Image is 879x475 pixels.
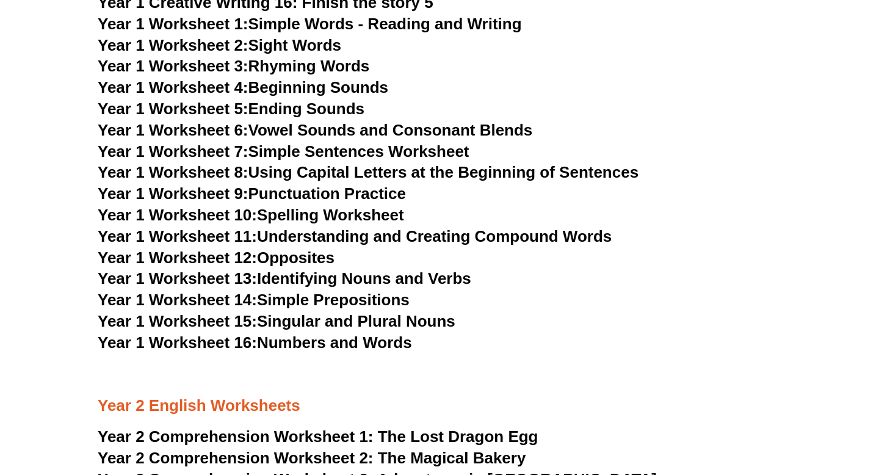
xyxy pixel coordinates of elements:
[98,36,341,54] a: Year 1 Worksheet 2:Sight Words
[98,15,522,33] a: Year 1 Worksheet 1:Simple Words - Reading and Writing
[98,142,469,161] a: Year 1 Worksheet 7:Simple Sentences Worksheet
[378,427,538,446] span: The Lost Dragon Egg
[98,269,471,288] a: Year 1 Worksheet 13:Identifying Nouns and Verbs
[98,449,374,467] span: Year 2 Comprehension Worksheet 2:
[98,333,257,352] span: Year 1 Worksheet 16:
[98,100,364,118] a: Year 1 Worksheet 5:Ending Sounds
[98,269,257,288] span: Year 1 Worksheet 13:
[98,78,388,96] a: Year 1 Worksheet 4:Beginning Sounds
[98,163,638,181] a: Year 1 Worksheet 8:Using Capital Letters at the Beginning of Sentences
[378,449,526,467] span: The Magical Bakery
[98,333,412,352] a: Year 1 Worksheet 16:Numbers and Words
[98,121,532,139] a: Year 1 Worksheet 6:Vowel Sounds and Consonant Blends
[98,184,406,203] a: Year 1 Worksheet 9:Punctuation Practice
[98,100,248,118] span: Year 1 Worksheet 5:
[98,227,612,245] a: Year 1 Worksheet 11:Understanding and Creating Compound Words
[98,312,455,330] a: Year 1 Worksheet 15:Singular and Plural Nouns
[98,57,248,75] span: Year 1 Worksheet 3:
[98,121,248,139] span: Year 1 Worksheet 6:
[98,312,257,330] span: Year 1 Worksheet 15:
[98,206,257,224] span: Year 1 Worksheet 10:
[98,78,248,96] span: Year 1 Worksheet 4:
[670,337,879,475] iframe: Chat Widget
[98,248,335,267] a: Year 1 Worksheet 12:Opposites
[98,36,248,54] span: Year 1 Worksheet 2:
[98,355,781,416] h3: Year 2 English Worksheets
[98,227,257,245] span: Year 1 Worksheet 11:
[98,15,248,33] span: Year 1 Worksheet 1:
[98,291,257,309] span: Year 1 Worksheet 14:
[98,184,248,203] span: Year 1 Worksheet 9:
[98,427,538,446] a: Year 2 Comprehension Worksheet 1: The Lost Dragon Egg
[98,449,526,467] a: Year 2 Comprehension Worksheet 2: The Magical Bakery
[98,163,248,181] span: Year 1 Worksheet 8:
[98,291,410,309] a: Year 1 Worksheet 14:Simple Prepositions
[98,248,257,267] span: Year 1 Worksheet 12:
[98,206,404,224] a: Year 1 Worksheet 10:Spelling Worksheet
[98,57,369,75] a: Year 1 Worksheet 3:Rhyming Words
[98,142,248,161] span: Year 1 Worksheet 7:
[98,427,374,446] span: Year 2 Comprehension Worksheet 1:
